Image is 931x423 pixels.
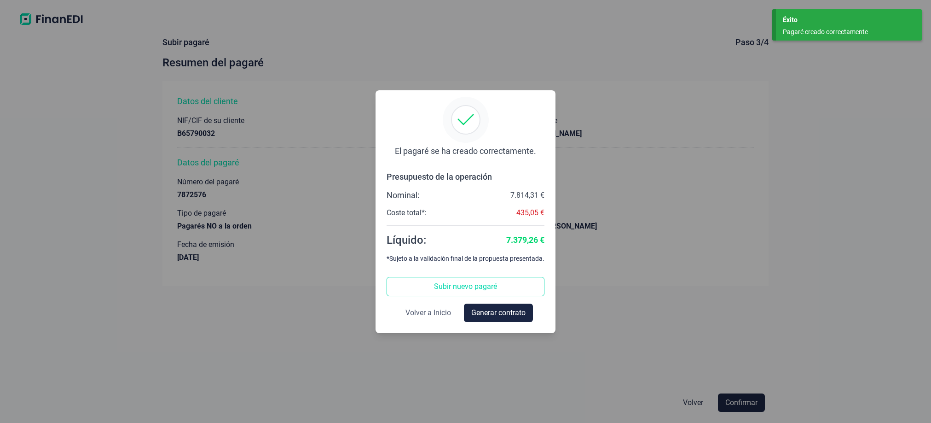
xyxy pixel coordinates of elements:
span: Generar contrato [471,307,526,318]
button: Volver a Inicio [398,304,458,322]
div: *Sujeto a la validación final de la propuesta presentada. [387,255,544,262]
div: Éxito [783,15,915,25]
div: Pagaré creado correctamente [783,27,908,37]
div: 7.379,26 € [506,235,544,246]
div: Nominal: [387,190,419,201]
span: Subir nuevo pagaré [434,281,497,292]
div: Presupuesto de la operación [387,171,544,182]
div: 435,05 € [516,208,544,217]
div: 7.814,31 € [510,191,544,200]
button: Generar contrato [464,304,533,322]
div: Líquido: [387,233,426,247]
span: Volver a Inicio [405,307,451,318]
button: Subir nuevo pagaré [387,277,544,296]
div: El pagaré se ha creado correctamente. [395,146,536,157]
div: Coste total*: [387,208,427,217]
